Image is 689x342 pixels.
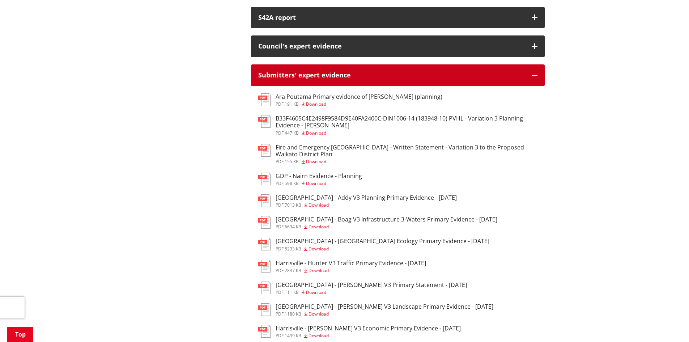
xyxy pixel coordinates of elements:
[258,325,271,338] img: document-pdf.svg
[258,282,467,295] a: [GEOGRAPHIC_DATA] - [PERSON_NAME] V3 Primary Statement - [DATE] pdf,111 KB Download
[276,247,489,251] div: ,
[285,202,301,208] span: 7013 KB
[276,260,426,267] h3: Harrisville - Hunter V3 Traffic Primary Evidence - [DATE]
[258,282,271,294] img: document-pdf.svg
[258,93,271,106] img: document-pdf.svg
[258,238,271,250] img: document-pdf.svg
[276,202,284,208] span: pdf
[258,260,271,273] img: document-pdf.svg
[276,160,537,164] div: ,
[258,115,537,135] a: B33F4605C4E2498F9584D9E40FA2400C-DIN1006-14 (183948-10) PVHL - Variation 3 Planning Evidence - [P...
[258,194,271,207] img: document-pdf.svg
[285,159,299,165] span: 155 KB
[276,194,457,201] h3: [GEOGRAPHIC_DATA] - Addy V3 Planning Primary Evidence - [DATE]
[258,144,537,164] a: Fire and Emergency [GEOGRAPHIC_DATA] - Written Statement - Variation 3 to the Proposed Waikato Di...
[258,173,362,186] a: GDP - Nairn Evidence - Planning pdf,598 KB Download
[276,269,426,273] div: ,
[251,7,545,29] button: S42A report
[258,14,524,21] div: S42A report
[276,101,284,107] span: pdf
[309,224,329,230] span: Download
[285,267,301,274] span: 2837 KB
[276,312,493,316] div: ,
[276,311,284,317] span: pdf
[306,289,326,295] span: Download
[258,93,442,106] a: Ara Poutama Primary evidence of [PERSON_NAME] (planning) pdf,191 KB Download
[276,267,284,274] span: pdf
[276,238,489,245] h3: [GEOGRAPHIC_DATA] - [GEOGRAPHIC_DATA] Ecology Primary Evidence - [DATE]
[258,173,271,185] img: document-pdf.svg
[276,203,457,207] div: ,
[276,333,284,339] span: pdf
[258,238,489,251] a: [GEOGRAPHIC_DATA] - [GEOGRAPHIC_DATA] Ecology Primary Evidence - [DATE] pdf,5233 KB Download
[258,325,461,338] a: Harrisville - [PERSON_NAME] V3 Economic Primary Evidence - [DATE] pdf,1499 KB Download
[258,260,426,273] a: Harrisville - Hunter V3 Traffic Primary Evidence - [DATE] pdf,2837 KB Download
[276,144,537,158] h3: Fire and Emergency [GEOGRAPHIC_DATA] - Written Statement - Variation 3 to the Proposed Waikato Di...
[309,267,329,274] span: Download
[656,312,682,338] iframe: Messenger Launcher
[258,72,524,79] div: Submitters' expert evidence
[276,181,362,186] div: ,
[285,180,299,186] span: 598 KB
[276,180,284,186] span: pdf
[276,159,284,165] span: pdf
[276,224,284,230] span: pdf
[251,64,545,86] button: Submitters' expert evidence
[285,311,301,317] span: 1180 KB
[309,311,329,317] span: Download
[276,290,467,295] div: ,
[285,224,301,230] span: 6634 KB
[258,216,497,229] a: [GEOGRAPHIC_DATA] - Boag V3 Infrastructure 3-Waters Primary Evidence - [DATE] pdf,6634 KB Download
[276,334,461,338] div: ,
[258,194,457,207] a: [GEOGRAPHIC_DATA] - Addy V3 Planning Primary Evidence - [DATE] pdf,7013 KB Download
[309,202,329,208] span: Download
[276,93,442,100] h3: Ara Poutama Primary evidence of [PERSON_NAME] (planning)
[306,130,326,136] span: Download
[285,130,299,136] span: 447 KB
[258,144,271,157] img: document-pdf.svg
[276,246,284,252] span: pdf
[309,333,329,339] span: Download
[258,115,271,128] img: document-pdf.svg
[285,289,299,295] span: 111 KB
[7,327,33,342] a: Top
[276,102,442,106] div: ,
[309,246,329,252] span: Download
[276,289,284,295] span: pdf
[258,303,271,316] img: document-pdf.svg
[276,173,362,180] h3: GDP - Nairn Evidence - Planning
[276,325,461,332] h3: Harrisville - [PERSON_NAME] V3 Economic Primary Evidence - [DATE]
[276,115,537,129] h3: B33F4605C4E2498F9584D9E40FA2400C-DIN1006-14 (183948-10) PVHL - Variation 3 Planning Evidence - [P...
[251,35,545,57] button: Council's expert evidence
[276,303,493,310] h3: [GEOGRAPHIC_DATA] - [PERSON_NAME] V3 Landscape Primary Evidence - [DATE]
[276,131,537,135] div: ,
[306,159,326,165] span: Download
[276,225,497,229] div: ,
[306,101,326,107] span: Download
[276,130,284,136] span: pdf
[285,246,301,252] span: 5233 KB
[258,216,271,229] img: document-pdf.svg
[306,180,326,186] span: Download
[276,282,467,288] h3: [GEOGRAPHIC_DATA] - [PERSON_NAME] V3 Primary Statement - [DATE]
[285,101,299,107] span: 191 KB
[285,333,301,339] span: 1499 KB
[276,216,497,223] h3: [GEOGRAPHIC_DATA] - Boag V3 Infrastructure 3-Waters Primary Evidence - [DATE]
[258,43,524,50] div: Council's expert evidence
[258,303,493,316] a: [GEOGRAPHIC_DATA] - [PERSON_NAME] V3 Landscape Primary Evidence - [DATE] pdf,1180 KB Download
